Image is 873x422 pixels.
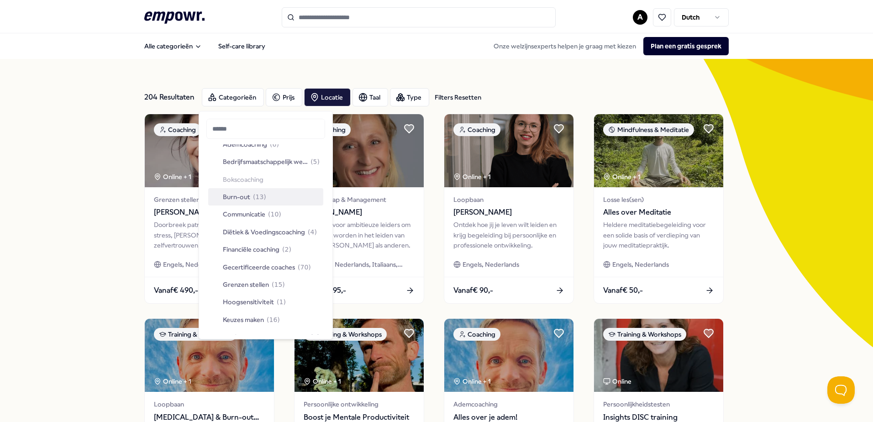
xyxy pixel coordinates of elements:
[304,206,415,218] span: [PERSON_NAME]
[453,220,564,250] div: Ontdek hoe jij je leven wilt leiden en krijg begeleiding bij persoonlijke en professionele ontwik...
[643,37,729,55] button: Plan een gratis gesprek
[223,139,267,149] span: Ademcoaching
[603,399,714,409] span: Persoonlijkheidstesten
[223,192,250,202] span: Burn-out
[453,123,500,136] div: Coaching
[154,172,191,182] div: Online + 1
[453,285,493,296] span: Vanaf € 90,-
[294,114,424,304] a: package imageCoachingOnlineLeiderschap & Management[PERSON_NAME]Coaching voor ambitieuze leiders ...
[444,114,574,304] a: package imageCoachingOnline + 1Loopbaan[PERSON_NAME]Ontdek hoe jij je leven wilt leiden en krijg ...
[154,376,191,386] div: Online + 1
[223,280,269,290] span: Grenzen stellen
[267,315,280,325] span: ( 16 )
[594,114,724,304] a: package imageMindfulness & MeditatieOnline + 1Losse les(sen)Alles over MeditatieHeldere meditatie...
[486,37,729,55] div: Onze welzijnsexperts helpen je graag met kiezen
[154,123,201,136] div: Coaching
[463,259,519,269] span: Engels, Nederlands
[223,209,265,219] span: Communicatie
[295,319,424,392] img: package image
[633,10,647,25] button: A
[308,227,317,237] span: ( 4 )
[145,319,274,392] img: package image
[310,332,320,342] span: ( 3 )
[202,88,264,106] button: Categorieën
[304,376,341,386] div: Online + 1
[304,399,415,409] span: Persoonlijke ontwikkeling
[453,172,491,182] div: Online + 1
[453,328,500,341] div: Coaching
[310,157,320,167] span: ( 5 )
[603,285,643,296] span: Vanaf € 50,-
[312,259,415,269] span: Engels, Nederlands, Italiaans, Zweeds
[154,328,237,341] div: Training & Workshops
[390,88,429,106] button: Type
[453,206,564,218] span: [PERSON_NAME]
[154,195,265,205] span: Grenzen stellen
[594,319,723,392] img: package image
[277,297,286,307] span: ( 1 )
[223,157,308,167] span: Bedrijfsmaatschappelijk werk
[827,376,855,404] iframe: Help Scout Beacon - Open
[295,114,424,187] img: package image
[206,144,325,335] div: Suggestions
[272,280,285,290] span: ( 15 )
[223,262,295,272] span: Gecertificeerde coaches
[137,37,209,55] button: Alle categorieën
[298,262,311,272] span: ( 70 )
[603,220,714,250] div: Heldere meditatiebegeleiding voor een solide basis of verdieping van jouw meditatiepraktijk.
[266,88,302,106] button: Prijs
[304,88,351,106] button: Locatie
[453,195,564,205] span: Loopbaan
[144,114,274,304] a: package imageCoachingOnline + 1Grenzen stellen[PERSON_NAME]Doorbreek patronen, verminder stress, ...
[253,192,266,202] span: ( 13 )
[603,376,631,386] div: Online
[603,195,714,205] span: Losse les(sen)
[304,195,415,205] span: Leiderschap & Management
[603,328,686,341] div: Training & Workshops
[282,7,556,27] input: Search for products, categories or subcategories
[594,114,723,187] img: package image
[211,37,273,55] a: Self-care library
[154,285,198,296] span: Vanaf € 490,-
[282,244,291,254] span: ( 2 )
[453,399,564,409] span: Ademcoaching
[223,297,274,307] span: Hoogsensitiviteit
[304,220,415,250] div: Coaching voor ambitieuze leiders om sterker te worden in het leiden van zowel [PERSON_NAME] als a...
[603,206,714,218] span: Alles over Meditatie
[304,328,387,341] div: Training & Workshops
[268,209,281,219] span: ( 10 )
[154,220,265,250] div: Doorbreek patronen, verminder stress, [PERSON_NAME] meer zelfvertrouwen, stel krachtig je eigen g...
[154,206,265,218] span: [PERSON_NAME]
[223,315,264,325] span: Keuzes maken
[453,376,491,386] div: Online + 1
[144,88,195,106] div: 204 Resultaten
[145,114,274,187] img: package image
[163,259,220,269] span: Engels, Nederlands
[612,259,669,269] span: Engels, Nederlands
[352,88,388,106] button: Taal
[223,244,279,254] span: Financiële coaching
[603,123,694,136] div: Mindfulness & Meditatie
[223,332,308,342] span: Leefstijl & Vitaliteitscoaching
[444,114,573,187] img: package image
[223,227,305,237] span: Diëtiek & Voedingscoaching
[270,139,279,149] span: ( 6 )
[154,399,265,409] span: Loopbaan
[137,37,273,55] nav: Main
[444,319,573,392] img: package image
[603,172,641,182] div: Online + 1
[435,92,481,102] div: Filters Resetten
